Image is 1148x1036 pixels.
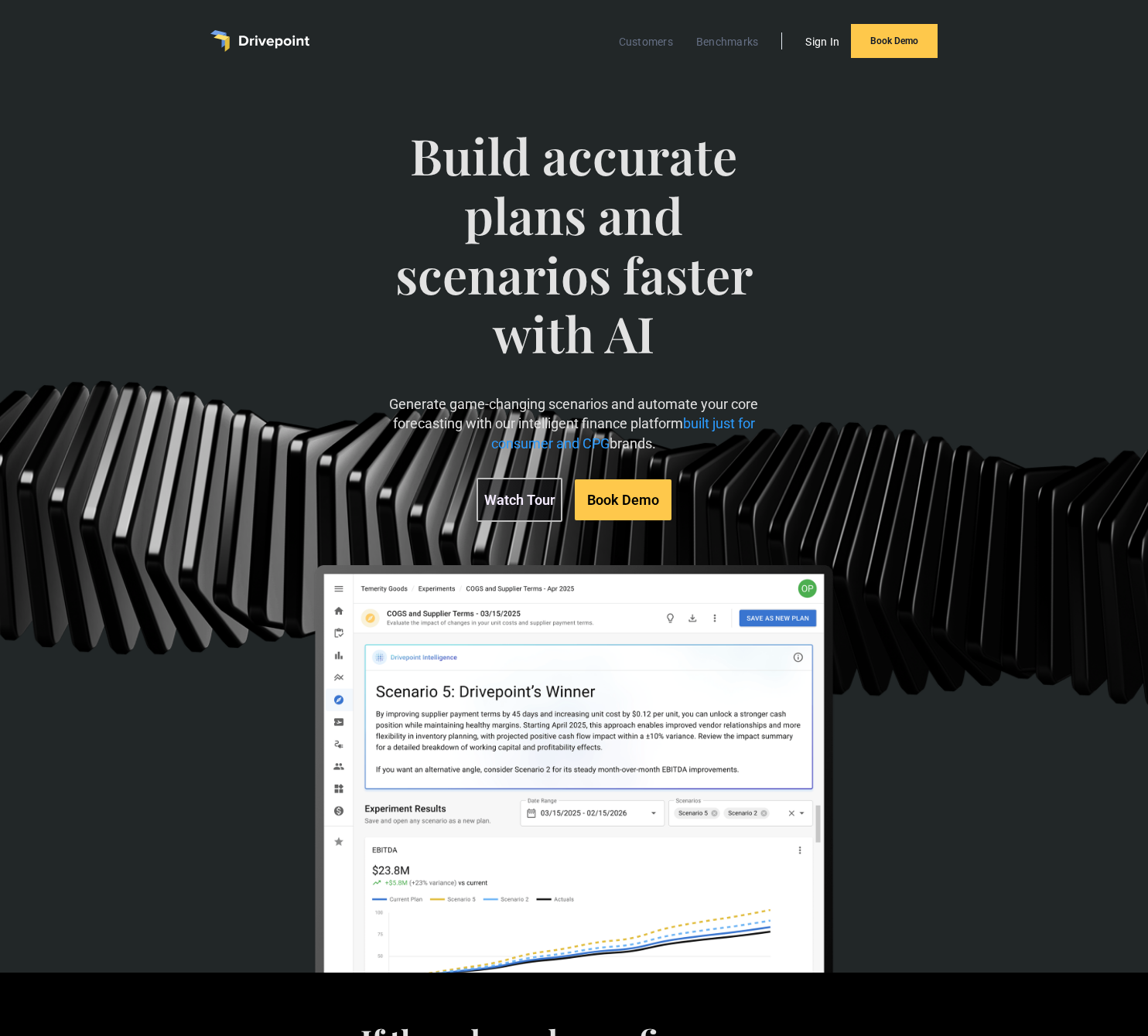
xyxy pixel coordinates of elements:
a: Book Demo [575,479,671,520]
a: Book Demo [851,24,938,58]
a: Watch Tour [477,478,562,522]
span: Build accurate plans and scenarios faster with AI [378,126,769,394]
a: Sign In [798,32,847,52]
a: Benchmarks [688,32,767,52]
a: home [210,30,309,52]
p: Generate game-changing scenarios and automate your core forecasting with our intelligent finance ... [378,394,769,453]
a: Customers [611,32,681,52]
